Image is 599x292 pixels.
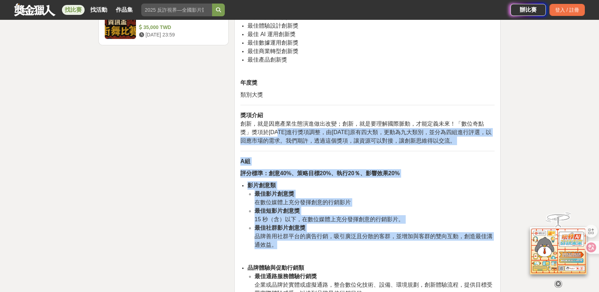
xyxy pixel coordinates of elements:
[255,225,306,231] strong: 最佳社群影片創意獎
[247,23,298,29] span: 最佳體驗設計創新獎
[113,5,136,15] a: 作品集
[87,5,110,15] a: 找活動
[247,265,304,271] strong: 品牌體驗與促動行銷類
[240,92,263,98] span: 類別大獎
[510,4,546,16] a: 辦比賽
[104,7,223,39] a: 《2025資訊盃 尬舞比賽》 35,000 TWD [DATE] 23:59
[240,170,400,176] strong: 評分標準：創意40%、策略目標20%、執行20％、影響效果20%
[240,80,257,86] strong: 年度獎
[141,4,212,16] input: 2025 反詐視界—全國影片競賽
[247,57,287,63] span: 最佳產品創新獎
[255,199,351,205] span: 在數位媒體上充分發揮創意的行銷影片
[247,182,276,188] strong: 影片創意類
[255,216,404,222] span: 15 秒（含）以下，在數位媒體上充分發揮創意的行銷影片。
[247,40,298,46] span: 最佳數據運用創新獎
[247,31,296,37] span: 最佳 AI 運用創新獎
[530,227,587,274] img: d2146d9a-e6f6-4337-9592-8cefde37ba6b.png
[139,24,220,31] div: 35,000 TWD
[240,112,263,118] strong: 獎項介紹
[240,121,491,144] span: 創新，就是因應產業生態演進做出改變；創新，就是要理解國際脈動，才能定義未來！「數位奇點獎」獎項於[DATE]進行獎項調整，由[DATE]原有四大類，更動為九大類別，並分為四組進行評選，以回應市場...
[62,5,85,15] a: 找比賽
[240,158,250,164] strong: A組
[255,273,317,279] strong: 最佳通路服務體驗行銷獎
[139,31,220,39] div: [DATE] 23:59
[255,191,294,197] strong: 最佳影片創意獎
[549,4,585,16] div: 登入 / 註冊
[255,233,492,248] span: 品牌善用社群平台的廣告行銷，吸引廣泛且分散的客群，並增加與客群的雙向互動，創造最佳溝通效益。
[255,208,300,214] strong: 最佳短影片創意獎
[247,48,298,54] span: 最佳商業轉型創新獎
